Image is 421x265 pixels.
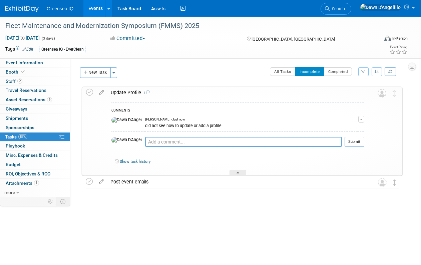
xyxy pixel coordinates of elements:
[345,137,364,147] button: Submit
[95,179,107,185] a: edit
[6,180,39,186] span: Attachments
[111,137,142,143] img: Dawn D'Angelillo
[6,88,46,93] span: Travel Reservations
[0,123,70,132] a: Sponsorships
[0,188,70,197] a: more
[5,6,39,12] img: ExhibitDay
[80,67,111,78] button: New Task
[6,143,25,148] span: Playbook
[295,67,324,76] button: Incomplete
[385,67,396,76] a: Refresh
[41,36,55,41] span: (3 days)
[17,79,22,84] span: 2
[6,116,28,121] span: Shipments
[111,108,364,115] div: COMMENTS
[108,35,148,42] button: Committed
[321,3,351,15] a: Search
[0,105,70,114] a: Giveaways
[107,87,364,98] div: Update Profile
[96,90,107,96] a: edit
[4,190,15,195] span: more
[5,134,27,139] span: Tasks
[145,122,358,129] div: did not see how to update or add a profile
[0,132,70,141] a: Tasks86%
[56,197,70,206] td: Toggle Event Tabs
[5,35,40,41] span: [DATE] [DATE]
[378,89,386,98] img: Unassigned
[0,114,70,123] a: Shipments
[349,35,408,45] div: Event Format
[393,179,396,186] i: Move task
[360,4,401,11] img: Dawn D'Angelillo
[0,77,70,86] a: Staff2
[45,197,56,206] td: Personalize Event Tab Strip
[34,180,39,185] span: 1
[0,169,70,178] a: ROI, Objectives & ROO
[0,58,70,67] a: Event Information
[6,60,43,65] span: Event Information
[47,6,73,11] span: Greensea IQ
[6,69,26,75] span: Booth
[6,106,27,112] span: Giveaways
[6,97,52,102] span: Asset Reservations
[5,46,33,53] td: Tags
[389,46,407,49] div: Event Rating
[120,159,150,164] a: Show task history
[252,37,335,42] span: [GEOGRAPHIC_DATA], [GEOGRAPHIC_DATA]
[3,20,373,32] div: Fleet Maintenance and Modernization Symposium (FMMS) 2025
[19,35,26,41] span: to
[0,86,70,95] a: Travel Reservations
[378,178,387,187] img: Unassigned
[0,151,70,160] a: Misc. Expenses & Credits
[0,179,70,188] a: Attachments1
[392,36,408,41] div: In-Person
[393,90,396,97] i: Move task
[330,6,345,11] span: Search
[6,162,21,167] span: Budget
[6,171,50,176] span: ROI, Objectives & ROO
[6,125,34,130] span: Sponsorships
[6,79,22,84] span: Staff
[324,67,352,76] button: Completed
[270,67,296,76] button: All Tasks
[384,36,391,41] img: Format-Inperson.png
[39,46,86,53] div: Greensea IQ - EverClean
[21,70,25,74] i: Booth reservation complete
[18,134,27,139] span: 86%
[47,97,52,102] span: 9
[6,152,58,158] span: Misc. Expenses & Credits
[0,95,70,104] a: Asset Reservations9
[145,117,185,122] span: [PERSON_NAME] - Just now
[22,47,33,52] a: Edit
[0,160,70,169] a: Budget
[111,117,142,123] img: Dawn D'Angelillo
[141,91,150,95] span: 1
[107,176,365,187] div: Post event emails
[0,68,70,77] a: Booth
[0,141,70,150] a: Playbook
